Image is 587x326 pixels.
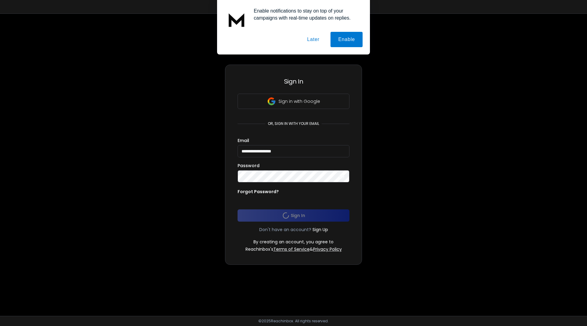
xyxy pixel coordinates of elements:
[238,163,260,168] label: Password
[224,7,249,32] img: notification icon
[238,138,249,143] label: Email
[249,7,363,21] div: Enable notifications to stay on top of your campaigns with real-time updates on replies.
[259,227,311,233] p: Don't have an account?
[253,239,334,245] p: By creating an account, you agree to
[279,98,320,104] p: Sign in with Google
[312,227,328,233] a: Sign Up
[313,246,342,252] a: Privacy Policy
[258,319,329,324] p: © 2025 Reachinbox. All rights reserved.
[238,189,279,195] p: Forgot Password?
[265,121,322,126] p: or, sign in with your email
[330,32,363,47] button: Enable
[273,246,310,252] a: Terms of Service
[238,77,349,86] h3: Sign In
[238,94,349,109] button: Sign in with Google
[299,32,327,47] button: Later
[246,246,342,252] p: ReachInbox's &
